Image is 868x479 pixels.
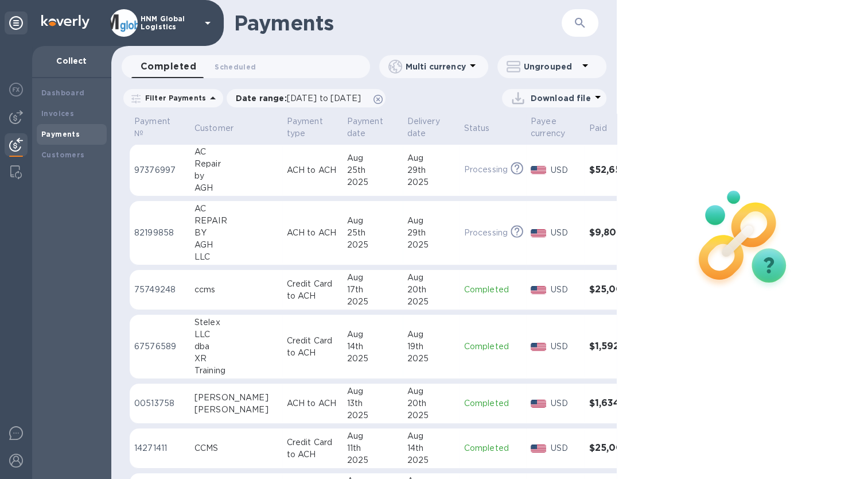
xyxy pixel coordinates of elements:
span: Delivery date [407,115,455,140]
div: [PERSON_NAME] [194,404,278,416]
img: USD [531,400,546,408]
div: Aug [407,329,455,341]
div: Aug [347,329,398,341]
div: LLC [194,329,278,341]
p: USD [551,442,580,454]
img: Foreign exchange [9,83,23,96]
p: Ungrouped [524,61,578,72]
div: 14th [407,442,455,454]
p: HNM Global Logistics [141,15,198,31]
div: CCMS [194,442,278,454]
p: 82199858 [134,227,185,239]
p: Payee currency [531,115,565,140]
b: Payments [41,130,80,138]
div: LLC [194,251,278,263]
div: 2025 [407,454,455,466]
div: Aug [347,272,398,284]
p: Date range : [236,92,367,104]
p: 67576589 [134,341,185,353]
p: Payment type [287,115,323,140]
p: Completed [464,397,521,410]
div: AC [194,146,278,158]
div: AC [194,203,278,215]
h3: $25,000.00 [589,443,645,454]
div: 2025 [347,239,398,251]
div: 2025 [407,176,455,188]
div: 14th [347,341,398,353]
div: AGH [194,182,278,194]
p: Filter Payments [141,93,206,103]
p: Completed [464,442,521,454]
h3: $1,634.09 [589,398,645,409]
div: 2025 [347,176,398,188]
p: USD [551,284,580,296]
p: Completed [464,341,521,353]
div: Aug [407,385,455,397]
span: Status [464,122,505,134]
p: USD [551,227,580,239]
p: 00513758 [134,397,185,410]
h3: $25,000.00 [589,284,645,295]
div: 11th [347,442,398,454]
div: Date range:[DATE] to [DATE] [227,89,386,107]
p: ACH to ACH [287,397,338,410]
div: 2025 [347,410,398,422]
img: USD [531,166,546,174]
span: Payment type [287,115,338,140]
div: 2025 [347,296,398,308]
div: 29th [407,227,455,239]
div: 25th [347,164,398,176]
span: [DATE] to [DATE] [287,94,361,103]
div: Aug [347,152,398,164]
p: Completed [464,284,521,296]
h1: Payments [234,11,526,35]
p: Customer [194,122,233,134]
div: 20th [407,284,455,296]
div: XR [194,353,278,365]
b: Dashboard [41,88,85,97]
div: 13th [347,397,398,410]
span: Paid [589,122,622,134]
p: Credit Card to ACH [287,436,338,461]
img: USD [531,229,546,237]
div: 20th [407,397,455,410]
div: Aug [347,215,398,227]
span: Payment № [134,115,185,140]
div: Aug [407,272,455,284]
h3: $1,592.16 [589,341,645,352]
p: Multi currency [406,61,466,72]
div: Training [194,365,278,377]
span: Scheduled [215,61,256,73]
div: Repair [194,158,278,170]
b: Invoices [41,109,74,118]
div: Aug [407,430,455,442]
p: Collect [41,55,102,67]
div: dba [194,341,278,353]
p: Processing [464,164,508,176]
div: by [194,170,278,182]
p: Paid [589,122,607,134]
p: ACH to ACH [287,164,338,176]
p: Payment date [347,115,383,140]
div: BY [194,227,278,239]
img: USD [531,286,546,294]
div: 25th [347,227,398,239]
div: Unpin categories [5,11,28,34]
div: 19th [407,341,455,353]
p: Status [464,122,490,134]
div: 2025 [347,353,398,365]
p: Credit Card to ACH [287,278,338,302]
span: Payee currency [531,115,580,140]
span: Completed [141,59,196,75]
p: USD [551,397,580,410]
img: USD [531,445,546,453]
span: Customer [194,122,248,134]
p: 75749248 [134,284,185,296]
div: [PERSON_NAME] [194,392,278,404]
div: Aug [347,430,398,442]
img: USD [531,343,546,351]
p: Payment № [134,115,170,140]
h3: $52,650.03 [589,165,645,176]
div: 17th [347,284,398,296]
b: Customers [41,150,85,159]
